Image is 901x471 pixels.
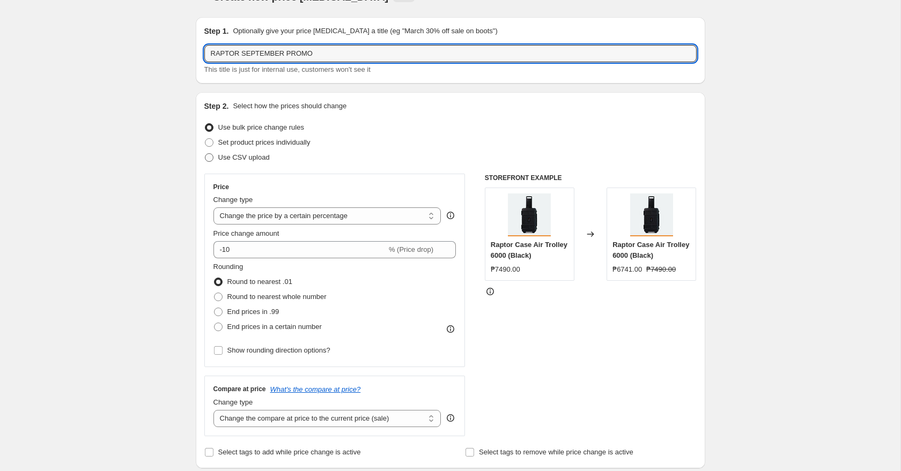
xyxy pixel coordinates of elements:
[612,241,689,259] span: Raptor Case Air Trolley 6000 (Black)
[445,413,456,423] div: help
[233,101,346,111] p: Select how the prices should change
[485,174,697,182] h6: STOREFRONT EXAMPLE
[227,308,279,316] span: End prices in .99
[508,193,551,236] img: DSC00150_80x.jpg
[213,398,253,406] span: Change type
[612,264,642,275] div: ₱6741.00
[213,241,387,258] input: -15
[213,263,243,271] span: Rounding
[204,101,229,111] h2: Step 2.
[227,323,322,331] span: End prices in a certain number
[491,264,520,275] div: ₱7490.00
[213,183,229,191] h3: Price
[479,448,633,456] span: Select tags to remove while price change is active
[213,196,253,204] span: Change type
[218,138,311,146] span: Set product prices individually
[213,385,266,393] h3: Compare at price
[270,385,361,393] button: What's the compare at price?
[227,293,327,301] span: Round to nearest whole number
[389,245,433,253] span: % (Price drop)
[218,448,361,456] span: Select tags to add while price change is active
[630,193,673,236] img: DSC00150_80x.jpg
[204,26,229,36] h2: Step 1.
[218,153,270,161] span: Use CSV upload
[227,346,330,354] span: Show rounding direction options?
[213,229,279,237] span: Price change amount
[233,26,497,36] p: Optionally give your price [MEDICAL_DATA] a title (eg "March 30% off sale on boots")
[204,45,697,62] input: 30% off holiday sale
[204,65,371,73] span: This title is just for internal use, customers won't see it
[445,210,456,221] div: help
[646,264,676,275] strike: ₱7490.00
[218,123,304,131] span: Use bulk price change rules
[227,278,292,286] span: Round to nearest .01
[491,241,567,259] span: Raptor Case Air Trolley 6000 (Black)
